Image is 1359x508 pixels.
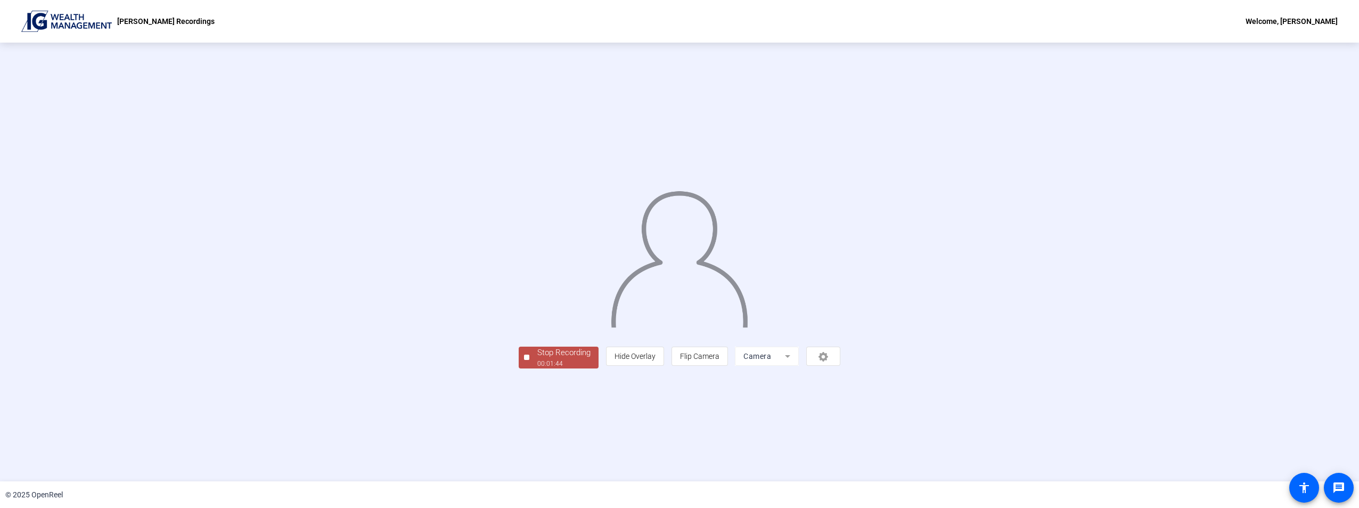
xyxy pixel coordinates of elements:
[5,489,63,501] div: © 2025 OpenReel
[117,15,215,28] p: [PERSON_NAME] Recordings
[537,347,591,359] div: Stop Recording
[680,352,719,360] span: Flip Camera
[610,183,749,327] img: overlay
[672,347,728,366] button: Flip Camera
[1298,481,1311,494] mat-icon: accessibility
[1332,481,1345,494] mat-icon: message
[615,352,656,360] span: Hide Overlay
[519,347,599,368] button: Stop Recording00:01:44
[1246,15,1338,28] div: Welcome, [PERSON_NAME]
[537,359,591,368] div: 00:01:44
[606,347,664,366] button: Hide Overlay
[21,11,112,32] img: OpenReel logo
